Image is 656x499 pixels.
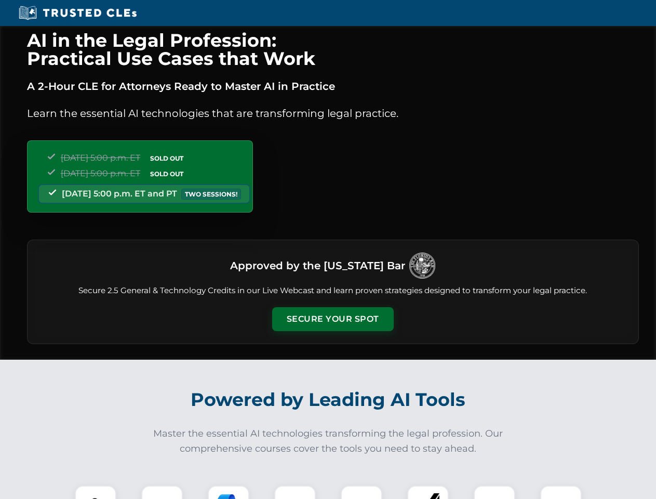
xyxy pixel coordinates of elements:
p: A 2-Hour CLE for Attorneys Ready to Master AI in Practice [27,78,639,95]
p: Master the essential AI technologies transforming the legal profession. Our comprehensive courses... [146,426,510,456]
p: Learn the essential AI technologies that are transforming legal practice. [27,105,639,122]
img: Logo [409,253,435,279]
button: Secure Your Spot [272,307,394,331]
img: Trusted CLEs [16,5,140,21]
span: SOLD OUT [146,168,187,179]
h2: Powered by Leading AI Tools [41,382,616,418]
span: [DATE] 5:00 p.m. ET [61,153,140,163]
h3: Approved by the [US_STATE] Bar [230,256,405,275]
span: [DATE] 5:00 p.m. ET [61,168,140,178]
h1: AI in the Legal Profession: Practical Use Cases that Work [27,31,639,68]
p: Secure 2.5 General & Technology Credits in our Live Webcast and learn proven strategies designed ... [40,285,626,297]
span: SOLD OUT [146,153,187,164]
